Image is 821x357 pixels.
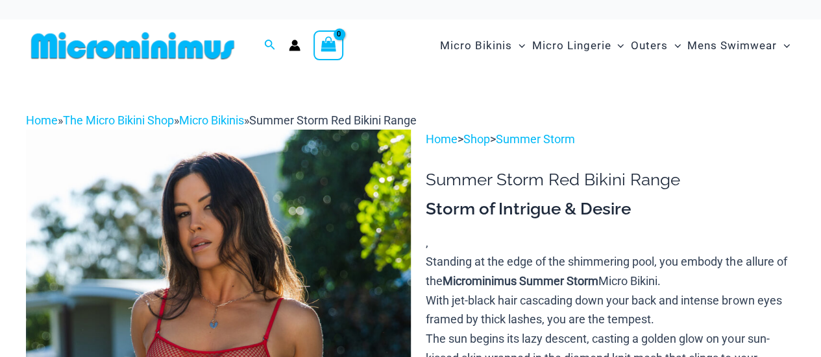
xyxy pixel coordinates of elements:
a: Shop [463,132,490,146]
span: Menu Toggle [611,29,624,62]
a: Summer Storm [496,132,575,146]
span: Outers [631,29,668,62]
a: Micro BikinisMenu ToggleMenu Toggle [437,26,528,65]
b: Microminimus Summer Storm [443,274,598,288]
span: Menu Toggle [512,29,525,62]
a: Micro Bikinis [179,113,244,127]
a: OutersMenu ToggleMenu Toggle [628,26,684,65]
a: Home [426,132,458,146]
span: Menu Toggle [668,29,681,62]
a: Account icon link [289,40,300,51]
a: Home [26,113,58,127]
a: View Shopping Cart, empty [313,30,343,60]
span: Menu Toggle [777,29,790,62]
span: Micro Lingerie [532,29,611,62]
span: Summer Storm Red Bikini Range [249,113,417,127]
nav: Site Navigation [435,24,795,67]
h1: Summer Storm Red Bikini Range [426,170,795,190]
p: > > [426,130,795,149]
img: MM SHOP LOGO FLAT [26,31,239,60]
span: Mens Swimwear [687,29,777,62]
a: The Micro Bikini Shop [63,113,174,127]
span: » » » [26,113,417,127]
h3: Storm of Intrigue & Desire [426,198,795,220]
a: Micro LingerieMenu ToggleMenu Toggle [528,26,627,65]
a: Mens SwimwearMenu ToggleMenu Toggle [684,26,793,65]
a: Search icon link [264,38,276,54]
span: Micro Bikinis [440,29,512,62]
